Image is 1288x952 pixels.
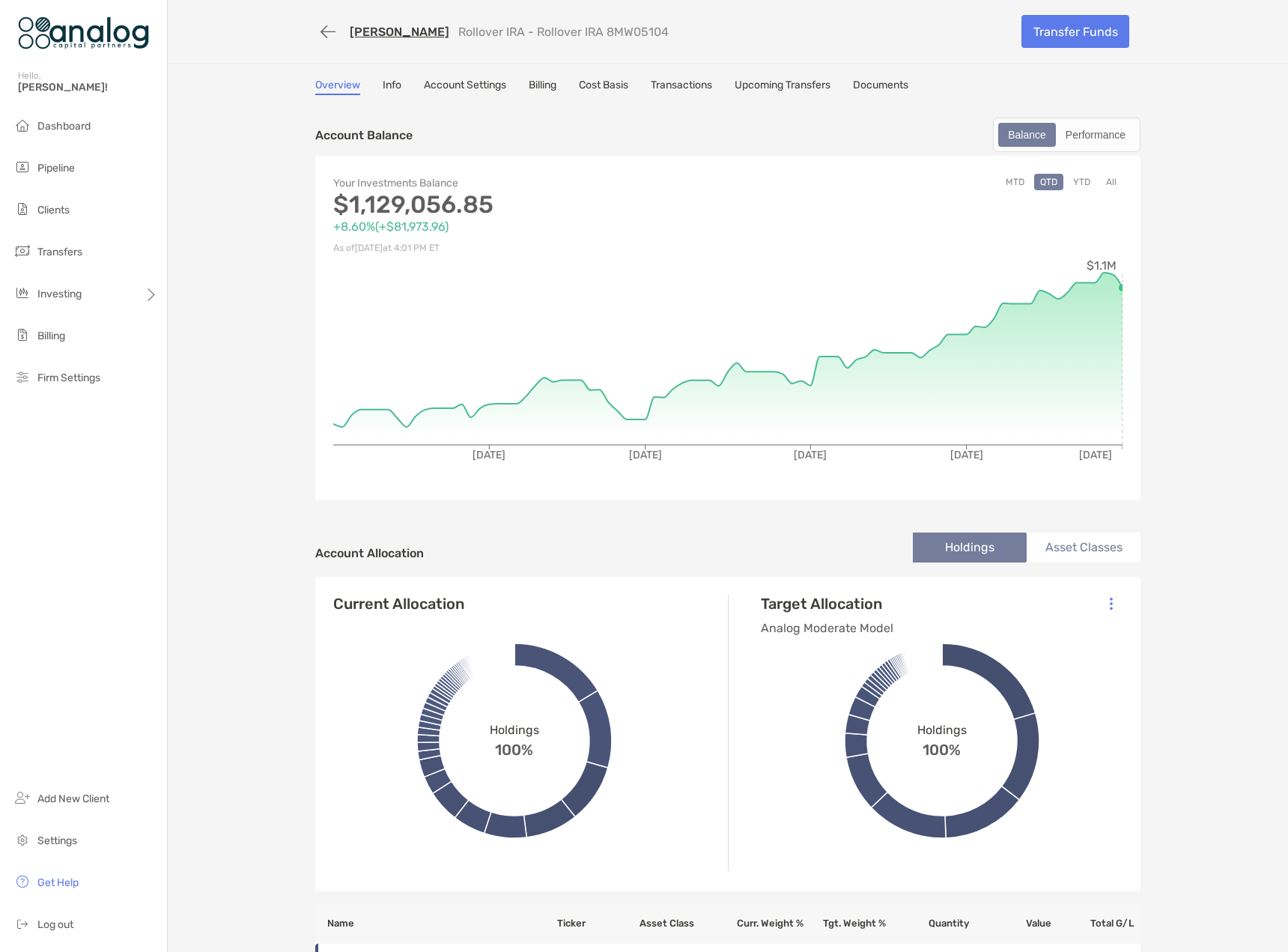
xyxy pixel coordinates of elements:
[315,126,413,145] p: Account Balance
[917,723,967,737] span: Holdings
[37,162,75,175] span: Pipeline
[913,533,1027,563] li: Holdings
[473,449,505,461] tspan: [DATE]
[1100,174,1123,190] button: All
[579,79,628,95] a: Cost Basis
[37,918,73,931] span: Log out
[333,174,728,192] p: Your Investments Balance
[333,217,728,236] p: +8.60% ( +$81,973.96 )
[1021,15,1129,48] a: Transfer Funds
[13,242,31,260] img: transfers icon
[13,789,31,807] img: add_new_client icon
[1052,903,1140,944] th: Total G/L
[37,288,82,300] span: Investing
[1079,449,1112,461] tspan: [DATE]
[424,79,506,95] a: Account Settings
[13,158,31,176] img: pipeline icon
[315,903,556,944] th: Name
[333,239,728,258] p: As of [DATE] at 4:01 PM ET
[1000,174,1030,190] button: MTD
[721,903,804,944] th: Curr. Weight %
[490,723,539,737] span: Holdings
[1087,258,1117,273] tspan: $1.1M
[495,737,533,759] span: 100%
[13,368,31,386] img: firm-settings icon
[1110,597,1113,610] img: Icon List Menu
[970,903,1052,944] th: Value
[37,372,100,384] span: Firm Settings
[383,79,401,95] a: Info
[804,903,887,944] th: Tgt. Weight %
[1067,174,1096,190] button: YTD
[18,81,158,94] span: [PERSON_NAME]!
[37,876,79,889] span: Get Help
[315,79,360,95] a: Overview
[37,204,70,216] span: Clients
[1027,533,1140,563] li: Asset Classes
[629,449,662,461] tspan: [DATE]
[315,546,424,560] h4: Account Allocation
[333,595,464,613] h4: Current Allocation
[761,619,893,637] p: Analog Moderate Model
[13,200,31,218] img: clients icon
[13,915,31,933] img: logout icon
[923,737,961,759] span: 100%
[651,79,712,95] a: Transactions
[529,79,556,95] a: Billing
[639,903,721,944] th: Asset Class
[950,449,983,461] tspan: [DATE]
[13,116,31,134] img: dashboard icon
[1000,124,1054,145] div: Balance
[761,595,893,613] h4: Target Allocation
[13,831,31,849] img: settings icon
[735,79,830,95] a: Upcoming Transfers
[333,195,728,214] p: $1,129,056.85
[458,25,669,39] p: Rollover IRA - Rollover IRA 8MW05104
[887,903,969,944] th: Quantity
[350,25,449,39] a: [PERSON_NAME]
[37,120,91,133] span: Dashboard
[37,834,77,847] span: Settings
[993,118,1140,152] div: segmented control
[794,449,827,461] tspan: [DATE]
[13,326,31,344] img: billing icon
[853,79,908,95] a: Documents
[1034,174,1063,190] button: QTD
[13,284,31,302] img: investing icon
[13,873,31,891] img: get-help icon
[1057,124,1134,145] div: Performance
[37,246,82,258] span: Transfers
[37,330,65,342] span: Billing
[18,6,149,60] img: Zoe Logo
[37,792,109,805] span: Add New Client
[556,903,639,944] th: Ticker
